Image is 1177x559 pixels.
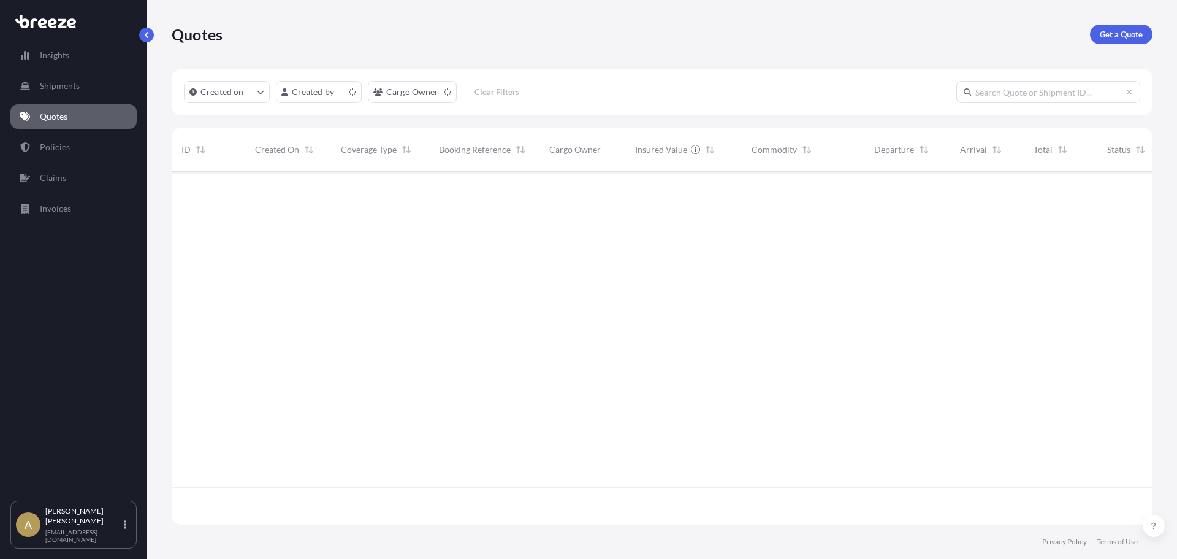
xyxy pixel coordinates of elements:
[1055,142,1070,157] button: Sort
[703,142,717,157] button: Sort
[635,144,687,156] span: Insured Value
[439,144,511,156] span: Booking Reference
[40,80,80,92] p: Shipments
[10,74,137,98] a: Shipments
[40,49,69,61] p: Insights
[960,144,987,156] span: Arrival
[474,86,519,98] p: Clear Filters
[200,86,244,98] p: Created on
[10,43,137,67] a: Insights
[1097,537,1138,547] a: Terms of Use
[1034,144,1053,156] span: Total
[1090,25,1152,44] a: Get a Quote
[184,81,270,103] button: createdOn Filter options
[40,202,71,215] p: Invoices
[40,110,67,123] p: Quotes
[10,196,137,221] a: Invoices
[45,506,121,526] p: [PERSON_NAME] [PERSON_NAME]
[989,142,1004,157] button: Sort
[292,86,335,98] p: Created by
[10,135,137,160] a: Policies
[10,104,137,129] a: Quotes
[172,25,223,44] p: Quotes
[799,142,814,157] button: Sort
[10,166,137,190] a: Claims
[193,142,208,157] button: Sort
[1107,144,1130,156] span: Status
[386,86,439,98] p: Cargo Owner
[549,144,601,156] span: Cargo Owner
[255,144,299,156] span: Created On
[341,144,397,156] span: Coverage Type
[916,142,931,157] button: Sort
[874,144,914,156] span: Departure
[463,82,531,102] button: Clear Filters
[181,144,191,156] span: ID
[25,519,32,531] span: A
[956,81,1140,103] input: Search Quote or Shipment ID...
[368,81,457,103] button: cargoOwner Filter options
[40,172,66,184] p: Claims
[752,144,797,156] span: Commodity
[40,141,70,153] p: Policies
[513,142,528,157] button: Sort
[1042,537,1087,547] a: Privacy Policy
[399,142,414,157] button: Sort
[1100,28,1143,40] p: Get a Quote
[1133,142,1148,157] button: Sort
[276,81,362,103] button: createdBy Filter options
[45,528,121,543] p: [EMAIL_ADDRESS][DOMAIN_NAME]
[302,142,316,157] button: Sort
